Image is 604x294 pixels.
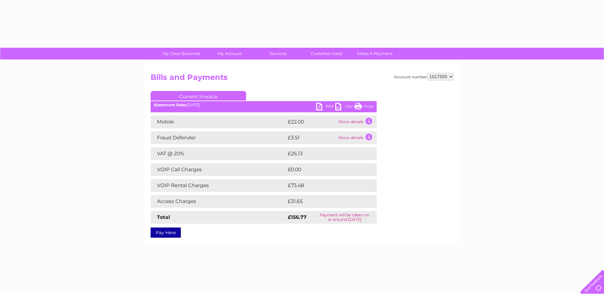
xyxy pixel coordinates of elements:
a: CSV [335,103,354,112]
div: [DATE] [151,103,377,107]
strong: Total [157,214,170,220]
a: My Clear Business [155,48,208,59]
td: Payment will be taken on or around [DATE] [313,211,377,224]
td: £22.00 [286,115,337,128]
a: Make A Payment [349,48,401,59]
td: Fraud Defender [151,131,286,144]
td: £73.48 [286,179,364,192]
td: Show details [337,115,377,128]
a: Print [354,103,373,112]
td: Access Charges [151,195,286,208]
td: VOIP Call Charges [151,163,286,176]
a: PDF [316,103,335,112]
td: £26.13 [286,147,363,160]
td: £31.65 [286,195,363,208]
div: Account number [394,73,454,80]
a: Services [252,48,304,59]
td: Mobile [151,115,286,128]
a: My Account [203,48,256,59]
strong: £156.77 [288,214,307,220]
td: Show details [337,131,377,144]
a: Pay Here [151,227,181,238]
td: VOIP Rental Charges [151,179,286,192]
td: £3.51 [286,131,337,144]
h2: Bills and Payments [151,73,454,85]
td: £0.00 [286,163,362,176]
a: Current Invoice [151,91,246,101]
a: Customer Help [300,48,353,59]
b: Statement Date: [154,102,187,107]
td: VAT @ 20% [151,147,286,160]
